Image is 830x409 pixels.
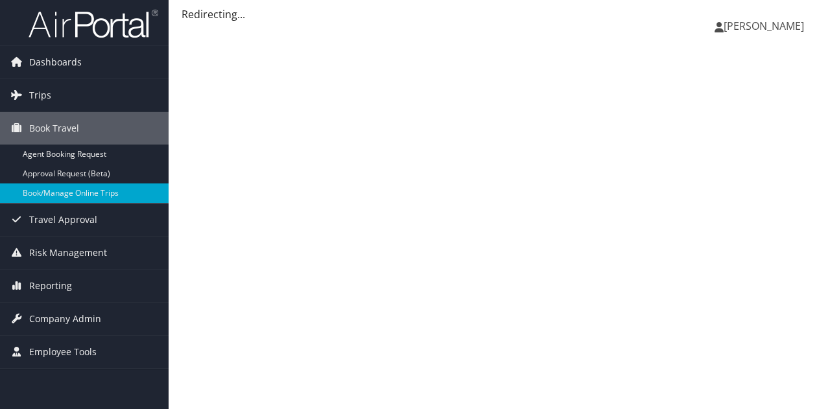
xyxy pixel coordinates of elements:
[724,19,804,33] span: [PERSON_NAME]
[29,303,101,335] span: Company Admin
[29,79,51,111] span: Trips
[29,204,97,236] span: Travel Approval
[29,112,79,145] span: Book Travel
[29,46,82,78] span: Dashboards
[29,237,107,269] span: Risk Management
[29,336,97,368] span: Employee Tools
[182,6,817,22] div: Redirecting...
[29,8,158,39] img: airportal-logo.png
[29,270,72,302] span: Reporting
[715,6,817,45] a: [PERSON_NAME]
